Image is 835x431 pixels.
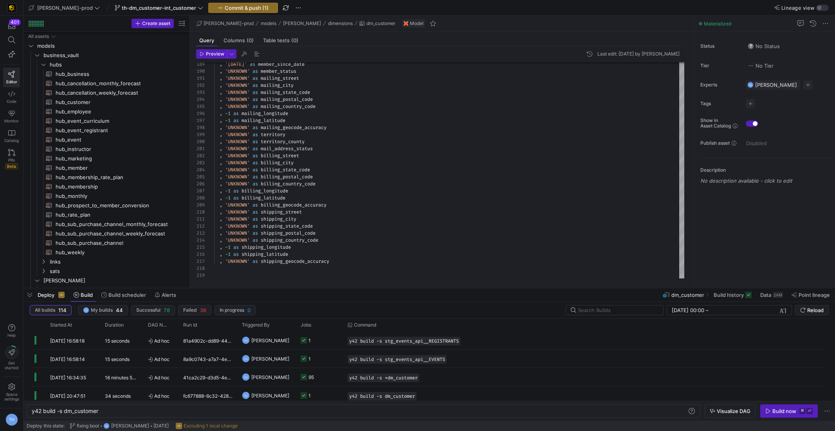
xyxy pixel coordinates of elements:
[252,124,258,131] span: as
[27,238,186,248] a: hub_sub_purchase_channel​​​​​​​​​​
[27,3,102,13] button: [PERSON_NAME]-prod
[220,103,222,110] span: ,
[225,160,250,166] span: 'UNKNOWN'
[27,88,186,97] a: hub_cancellation_weekly_forecast​​​​​​​​​​
[27,163,186,172] div: Press SPACE to select this row.
[225,202,250,208] span: 'UNKNOWN'
[746,41,782,51] button: No statusNo Status
[68,421,171,431] button: fixing boolTH[PERSON_NAME][DATE]
[56,154,177,163] span: hub_marketing​​​​​​​​​​
[208,3,278,13] button: Commit & push (1)
[56,163,177,172] span: hub_member​​​​​​​​​​
[27,107,186,116] div: Press SPACE to select this row.
[3,1,20,14] a: https://storage.googleapis.com/y42-prod-data-exchange/images/uAsz27BndGEK0hZWDFeOjoxA7jCwgK9jE472...
[27,201,186,210] div: Press SPACE to select this row.
[56,201,177,210] span: hub_prospect_to_member_conversion​​​​​​​​​​
[196,180,205,187] div: 206
[263,38,298,43] span: Table tests
[196,96,205,103] div: 194
[252,75,258,81] span: as
[83,307,89,313] div: TH
[261,103,316,110] span: mailing_country_code
[220,68,222,74] span: ,
[220,195,222,201] span: ,
[27,50,186,60] div: Press SPACE to select this row.
[179,386,237,404] div: fc677888-6c32-428f-9e37-f0ad2eb1e8a3
[162,292,176,298] span: Alerts
[27,210,186,219] a: hub_rate_plan​​​​​​​​​​
[747,82,754,88] div: TH
[717,408,750,414] span: Visualize DAG
[220,82,222,88] span: ,
[760,292,771,298] span: Data
[233,110,239,117] span: as
[807,307,824,313] span: Reload
[91,307,113,313] span: My builds
[228,110,231,117] span: 1
[578,307,657,313] input: Search Builds
[242,110,288,117] span: mailing_longitude
[220,307,244,313] span: In progress
[220,138,222,145] span: ,
[710,307,761,313] input: End datetime
[27,135,186,144] a: hub_event​​​​​​​​​​
[196,49,227,59] button: Preview
[281,19,323,28] button: [PERSON_NAME]
[225,5,269,11] span: Commit & push (1)
[247,307,251,313] span: 0
[43,276,185,285] span: [PERSON_NAME]
[799,408,806,414] kbd: ⌘
[56,182,177,191] span: hub_membership​​​​​​​​​​
[196,159,205,166] div: 203
[56,248,177,257] span: hub_weekly​​​​​​​​​​
[795,305,829,315] button: Reload
[184,423,238,429] span: Excluding 1 local change
[196,215,205,223] div: 211
[404,21,408,26] img: undefined
[8,158,15,162] span: PRs
[178,305,211,315] button: Failed36
[27,219,186,229] a: hub_sub_purchase_channel_monthly_forecast​​​​​​​​​​
[81,292,93,298] span: Build
[328,21,353,26] span: dimensions
[261,124,326,131] span: mailing_geocode_accuracy
[27,126,186,135] a: hub_event_registrant​​​​​​​​​​
[755,82,797,88] span: [PERSON_NAME]
[179,350,237,368] div: 8a9c0743-a7a7-4e4d-9d67-adcb35437b5b
[196,124,205,131] div: 198
[225,153,250,159] span: 'UNKNOWN'
[252,174,258,180] span: as
[261,145,313,152] span: mail_address_status
[261,181,316,187] span: billing_country_code
[4,392,19,401] span: Space settings
[748,63,774,69] span: No Tier
[220,174,222,180] span: ,
[261,131,285,138] span: territory
[252,160,258,166] span: as
[56,145,177,154] span: hub_instructor​​​​​​​​​​
[225,195,228,201] span: -
[27,154,186,163] a: hub_marketing​​​​​​​​​​
[261,75,299,81] span: mailing_street
[56,79,177,88] span: hub_cancellation_monthly_forecast​​​​​​​​​​
[196,138,205,145] div: 200
[27,60,186,69] div: Press SPACE to select this row.
[225,68,250,74] span: 'UNKNOWN'
[27,79,186,88] a: hub_cancellation_monthly_forecast​​​​​​​​​​
[196,208,205,215] div: 210
[261,68,296,74] span: member_status
[70,288,96,302] button: Build
[700,167,832,173] p: Description
[27,172,186,182] a: hub_membership_rate_plan​​​​​​​​​​
[78,305,128,315] button: THMy builds44
[3,87,20,107] a: Code
[261,174,313,180] span: billing_postal_code
[242,117,285,124] span: mailing_latitude
[806,408,813,414] kbd: ⏎
[700,82,739,88] span: Experts
[242,195,285,201] span: billing_latitude
[6,79,17,84] span: Editor
[746,61,775,71] button: No tierNo Tier
[220,124,222,131] span: ,
[196,117,205,124] div: 197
